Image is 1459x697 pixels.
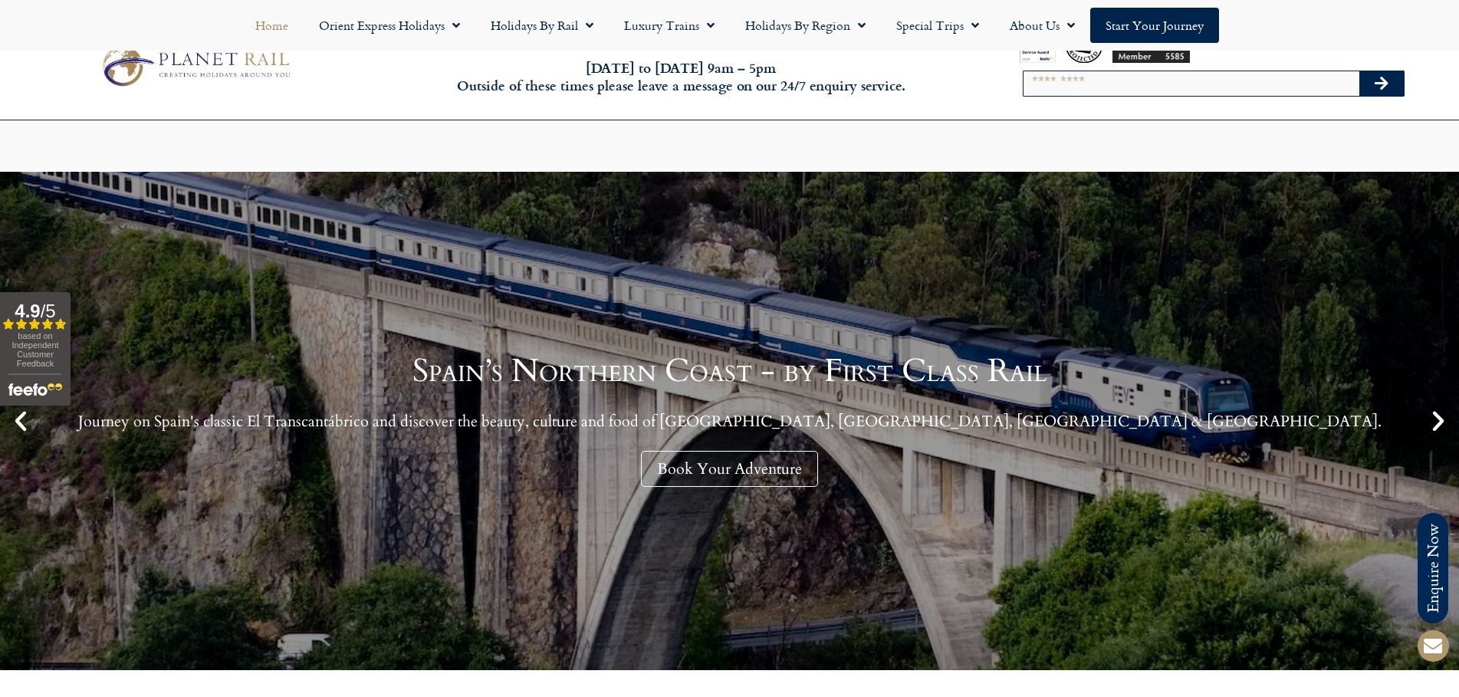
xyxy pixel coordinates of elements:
a: About Us [994,8,1090,43]
a: Special Trips [881,8,994,43]
a: Start your Journey [1090,8,1219,43]
img: Planet Rail Train Holidays Logo [94,41,295,90]
button: Search [1359,71,1404,96]
a: Holidays by Rail [475,8,609,43]
a: Luxury Trains [609,8,730,43]
div: Next slide [1425,408,1451,434]
h1: Spain’s Northern Coast - by First Class Rail [78,355,1382,387]
div: Previous slide [8,408,34,434]
a: Home [240,8,304,43]
nav: Menu [8,8,1451,43]
p: Journey on Spain's classic El Transcantábrico and discover the beauty, culture and food of [GEOGR... [78,412,1382,431]
a: Holidays by Region [730,8,881,43]
a: Book Your Adventure [641,451,818,487]
a: Orient Express Holidays [304,8,475,43]
h6: [DATE] to [DATE] 9am – 5pm Outside of these times please leave a message on our 24/7 enquiry serv... [393,59,968,95]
